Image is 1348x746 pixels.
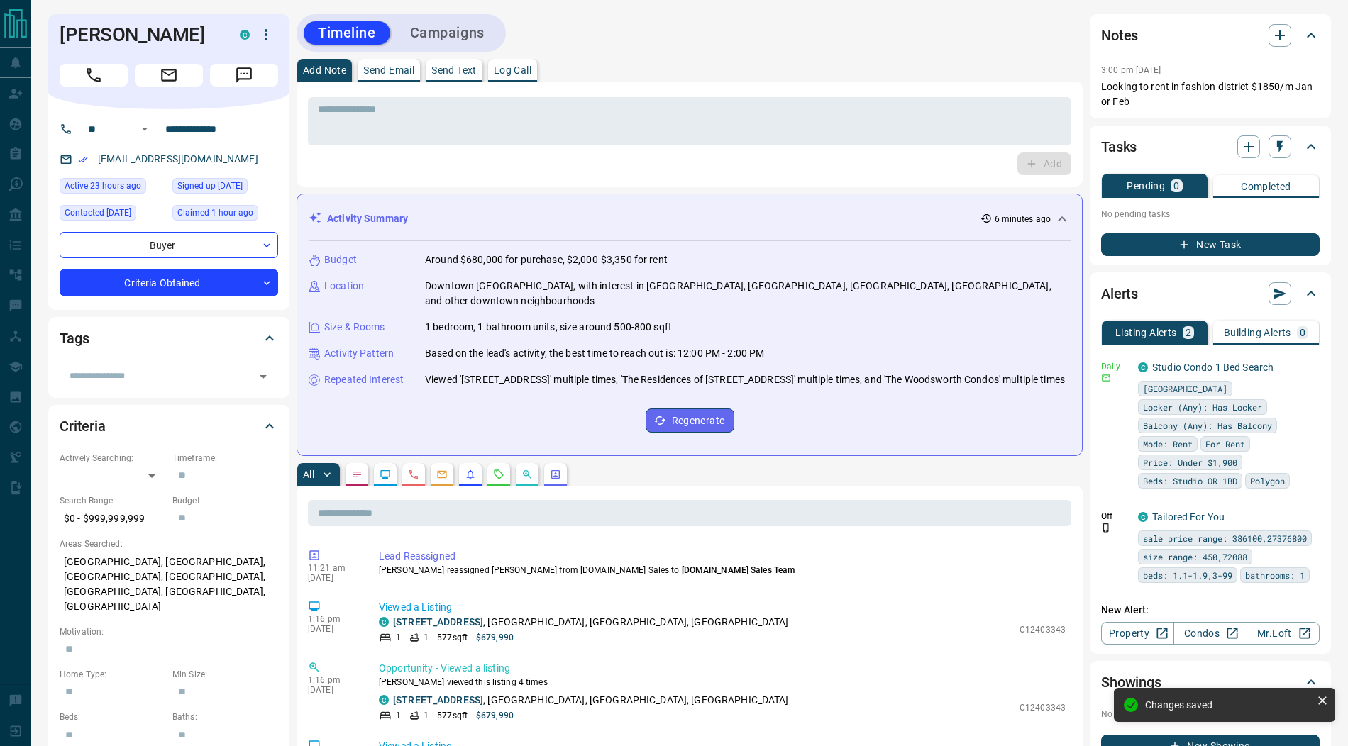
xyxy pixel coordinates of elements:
p: [DATE] [308,685,358,695]
span: Contacted [DATE] [65,206,131,220]
p: Size & Rooms [324,320,385,335]
p: Pending [1127,181,1165,191]
p: Min Size: [172,668,278,681]
div: condos.ca [240,30,250,40]
p: No showings booked [1101,708,1320,720]
p: 577 sqft [437,631,468,644]
p: Actively Searching: [60,452,165,464]
span: Email [135,64,203,87]
span: Message [210,64,278,87]
p: 0 [1173,181,1179,191]
p: Areas Searched: [60,538,278,550]
p: Search Range: [60,494,165,507]
p: 2 [1186,328,1191,338]
a: [EMAIL_ADDRESS][DOMAIN_NAME] [98,153,258,165]
p: 6 minutes ago [995,213,1051,226]
p: Viewed '[STREET_ADDRESS]' multiple times, 'The Residences of [STREET_ADDRESS]' multiple times, an... [425,372,1065,387]
div: Buyer [60,232,278,258]
a: Mr.Loft [1247,622,1320,645]
p: No pending tasks [1101,204,1320,225]
p: 1 [424,631,429,644]
div: Activity Summary6 minutes ago [309,206,1071,232]
p: [PERSON_NAME] viewed this listing 4 times [379,676,1066,689]
div: Alerts [1101,277,1320,311]
p: Baths: [172,711,278,723]
span: Balcony (Any): Has Balcony [1143,418,1272,433]
p: Opportunity - Viewed a listing [379,661,1066,676]
p: Timeframe: [172,452,278,464]
div: Criteria Obtained [60,269,278,296]
svg: Push Notification Only [1101,523,1111,533]
span: [GEOGRAPHIC_DATA] [1143,382,1227,396]
span: Call [60,64,128,87]
p: 1 [396,631,401,644]
p: Activity Pattern [324,346,394,361]
span: Active 23 hours ago [65,179,141,193]
svg: Opportunities [521,469,533,480]
div: Tue Sep 16 2025 [172,205,278,225]
p: [GEOGRAPHIC_DATA], [GEOGRAPHIC_DATA], [GEOGRAPHIC_DATA], [GEOGRAPHIC_DATA], [GEOGRAPHIC_DATA], [G... [60,550,278,618]
p: Add Note [303,65,346,75]
p: 3:00 pm [DATE] [1101,65,1161,75]
p: $0 - $999,999,999 [60,507,165,530]
span: size range: 450,72088 [1143,550,1247,564]
svg: Email Verified [78,155,88,165]
p: New Alert: [1101,603,1320,618]
p: Motivation: [60,625,278,638]
div: Criteria [60,409,278,443]
p: Activity Summary [327,211,408,226]
p: 0 [1300,328,1305,338]
p: [PERSON_NAME] reassigned [PERSON_NAME] from [DOMAIN_NAME] Sales to [379,564,1066,577]
svg: Email [1101,373,1111,383]
a: Tailored For You [1152,511,1225,523]
p: Off [1101,510,1129,523]
a: Property [1101,622,1174,645]
button: Regenerate [646,408,734,433]
p: , [GEOGRAPHIC_DATA], [GEOGRAPHIC_DATA], [GEOGRAPHIC_DATA] [393,693,789,708]
a: [STREET_ADDRESS] [393,694,483,706]
span: For Rent [1205,437,1245,451]
div: Mon Dec 26 2022 [60,205,165,225]
p: [DATE] [308,573,358,583]
p: Send Email [363,65,414,75]
p: Send Text [431,65,477,75]
p: 11:21 am [308,563,358,573]
svg: Emails [436,469,448,480]
p: [DATE] [308,624,358,634]
h2: Alerts [1101,282,1138,305]
a: [STREET_ADDRESS] [393,616,483,628]
span: Beds: Studio OR 1BD [1143,474,1237,488]
span: Polygon [1250,474,1285,488]
p: $679,990 [476,709,514,722]
button: Open [253,367,273,386]
p: Listing Alerts [1115,328,1177,338]
svg: Agent Actions [550,469,561,480]
h1: [PERSON_NAME] [60,23,219,46]
span: Locker (Any): Has Locker [1143,400,1262,414]
button: Campaigns [396,21,499,45]
span: Claimed 1 hour ago [177,206,253,220]
p: Based on the lead's activity, the best time to reach out is: 12:00 PM - 2:00 PM [425,346,764,361]
svg: Listing Alerts [465,469,476,480]
svg: Calls [408,469,419,480]
h2: Tasks [1101,135,1137,158]
p: 577 sqft [437,709,468,722]
div: Notes [1101,18,1320,52]
svg: Lead Browsing Activity [380,469,391,480]
div: Showings [1101,665,1320,699]
p: 1 [396,709,401,722]
div: Changes saved [1145,699,1311,711]
span: Signed up [DATE] [177,179,243,193]
span: bathrooms: 1 [1245,568,1305,582]
span: [DOMAIN_NAME] Sales Team [682,565,795,575]
p: C12403343 [1020,623,1066,636]
div: Tasks [1101,130,1320,164]
div: condos.ca [379,617,389,627]
p: 1:16 pm [308,675,358,685]
p: Budget [324,252,357,267]
p: Repeated Interest [324,372,404,387]
div: Tags [60,321,278,355]
p: Looking to rent in fashion district $1850/m Jan or Feb [1101,79,1320,109]
div: condos.ca [379,695,389,705]
span: Price: Under $1,900 [1143,455,1237,469]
